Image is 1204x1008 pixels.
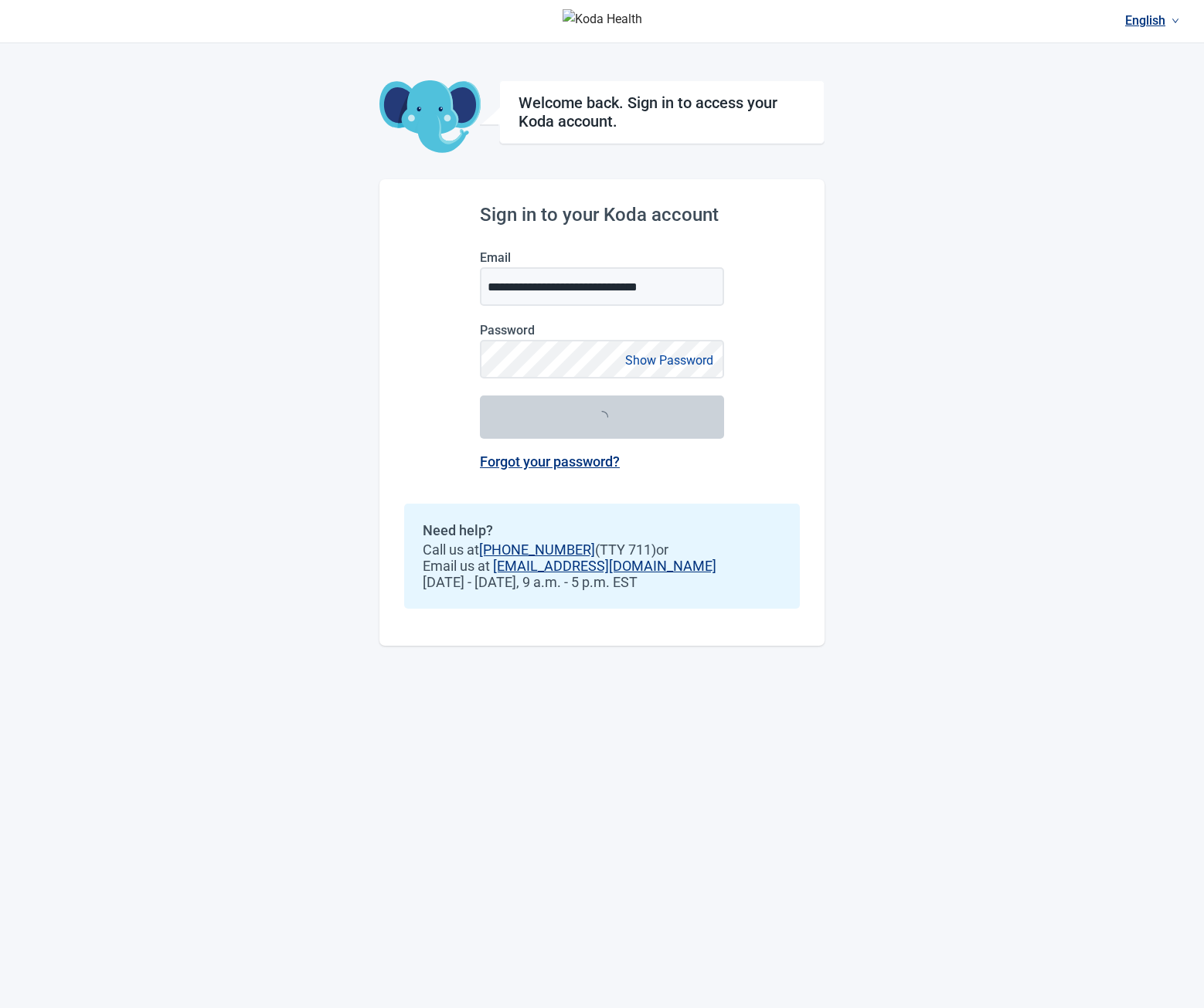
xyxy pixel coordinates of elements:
span: down [1172,17,1179,25]
label: Email [480,250,724,265]
span: Call us at (TTY 711) or [423,541,781,558]
span: [DATE] - [DATE], 9 a.m. - 5 p.m. EST [423,574,781,590]
main: Main content [379,43,825,646]
span: Email us at [423,558,781,574]
a: Forgot your password? [480,453,620,470]
h2: Need help? [423,522,781,538]
h1: Welcome back. Sign in to access your Koda account. [519,93,805,131]
h2: Sign in to your Koda account [480,204,724,226]
img: Koda Health [563,9,642,34]
img: Koda Elephant [379,80,481,154]
span: loading [596,411,608,423]
a: [PHONE_NUMBER] [479,541,595,558]
a: Current language: English [1119,8,1185,33]
button: Show Password [621,350,718,371]
label: Password [480,323,724,338]
a: [EMAIL_ADDRESS][DOMAIN_NAME] [493,558,716,574]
